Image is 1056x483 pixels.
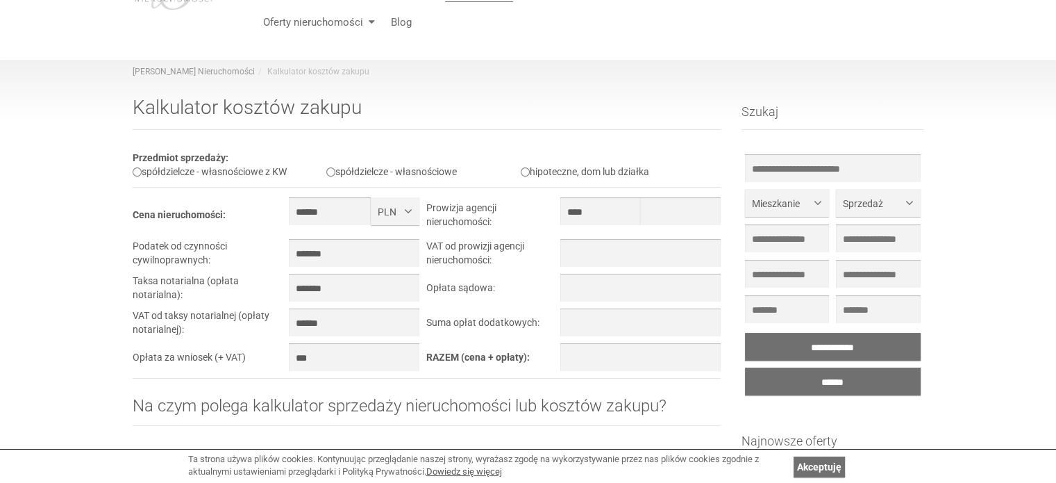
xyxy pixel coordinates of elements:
button: PLN [371,197,419,225]
span: Sprzedaż [843,197,903,211]
label: spółdzielcze - własnościowe z KW [133,166,287,177]
b: Przedmiot sprzedaży: [133,152,228,163]
td: Prowizja agencji nieruchomości: [426,197,560,239]
h2: Na czym polega kalkulator sprzedaży nieruchomości lub kosztów zakupu? [133,397,721,426]
b: Cena nieruchomości: [133,209,226,220]
td: VAT od prowizji agencji nieruchomości: [426,239,560,274]
input: spółdzielcze - własnościowe z KW [133,167,142,177]
td: Taksa notarialna (opłata notarialna): [133,274,290,309]
span: Mieszkanie [752,197,812,211]
button: Sprzedaż [836,189,920,217]
h3: Szukaj [741,105,924,130]
a: Oferty nieruchomości [253,8,380,36]
td: Opłata sądowa: [426,274,560,309]
a: Akceptuję [794,457,845,477]
a: [PERSON_NAME] Nieruchomości [133,67,255,76]
td: Podatek od czynności cywilnoprawnych: [133,239,290,274]
b: RAZEM (cena + opłaty): [426,352,530,363]
input: hipoteczne, dom lub działka [521,167,530,177]
label: spółdzielcze - własnościowe [326,166,457,177]
p: Powyższe narzędzie to doskonałe rozwiązanie dla osób, które chcą się dowiedzieć, ile kosztuje spr... [133,447,721,475]
li: Kalkulator kosztów zakupu [255,66,369,78]
a: Blog [380,8,412,36]
td: VAT od taksy notarialnej (opłaty notarialnej): [133,309,290,343]
h1: Kalkulator kosztów zakupu [133,97,721,130]
label: hipoteczne, dom lub działka [521,166,649,177]
td: Opłata za wniosek (+ VAT) [133,343,290,378]
button: Mieszkanie [745,189,829,217]
input: spółdzielcze - własnościowe [326,167,335,177]
h3: Najnowsze oferty [741,434,924,459]
span: PLN [378,205,402,219]
div: Ta strona używa plików cookies. Kontynuując przeglądanie naszej strony, wyrażasz zgodę na wykorzy... [188,453,787,479]
td: Suma opłat dodatkowych: [426,309,560,343]
a: Dowiedz się więcej [426,466,502,477]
